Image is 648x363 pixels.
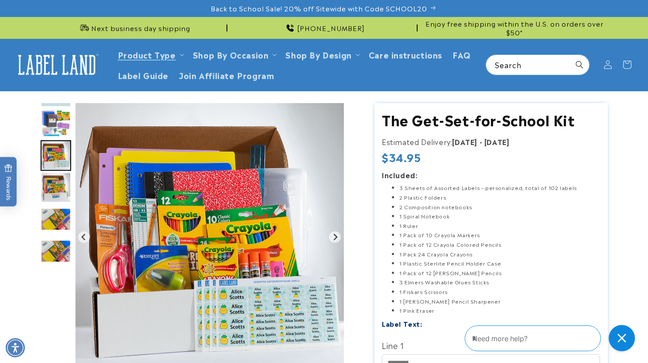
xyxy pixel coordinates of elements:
p: Estimated Delivery: [382,135,600,148]
span: Care instructions [369,49,442,59]
img: null [41,108,71,139]
li: 1 Pack of 12 Crayola Colored Pencils [399,240,600,249]
img: null [41,76,71,107]
div: Announcement [421,17,608,38]
span: Next business day shipping [91,24,190,32]
div: Announcement [231,17,418,38]
li: 1 Pack 24 Crayola Crayons [399,249,600,259]
img: null [41,239,71,263]
button: Next slide [329,231,341,243]
li: 1 Pack of 10 Crayola Markers [399,230,600,240]
div: Go to slide 6 [41,204,71,235]
span: Join Affiliate Program [179,70,274,80]
a: Label Guide [113,65,174,85]
summary: Shop By Design [280,44,363,65]
label: Label Text: [382,318,422,328]
li: 1 Spiral Notebook [399,211,600,221]
button: Previous slide [78,231,90,243]
div: Go to slide 4 [41,140,71,171]
li: 1 Fiskars Scissors [399,287,600,297]
span: $34.95 [382,150,421,164]
span: Back to School Sale! 20% off Sitewide with Code SCHOOL20 [211,4,427,13]
img: null [41,208,71,231]
img: Label Land [13,51,100,78]
li: 3 Sheets of Assorted Labels – personalized, total of 102 labels [399,183,600,193]
a: Join Affiliate Program [174,65,279,85]
li: 1 Plastic Sterlite Pencil Holder Case [399,259,600,268]
div: Go to slide 7 [41,236,71,266]
li: 1 [PERSON_NAME] Pencil Sharpener [399,297,600,306]
div: Go to slide 2 [41,76,71,107]
li: 1 Ruler [399,221,600,231]
a: Product Type [118,48,176,60]
li: 1 Pink Eraser [399,306,600,315]
span: Shop By Occasion [193,49,269,59]
img: null [41,172,71,203]
label: Line 1 [382,338,600,352]
li: 2 Plastic Folders [399,193,600,202]
iframe: Gorgias Floating Chat [465,322,639,354]
span: Label Guide [118,70,169,80]
li: 1 Pack of 12 [PERSON_NAME] Pencils [399,268,600,278]
strong: [DATE] [484,136,510,147]
span: Rewards [4,164,13,200]
a: Care instructions [363,44,447,65]
img: null [41,140,71,171]
div: Go to slide 5 [41,172,71,203]
span: Enjoy free shipping within the U.S. on orders over $50* [421,19,608,36]
strong: Included: [382,169,417,180]
li: 3 Elmers Washable Glues Sticks [399,277,600,287]
a: FAQ [447,44,476,65]
div: Accessibility Menu [6,338,25,357]
button: Search [570,55,589,74]
div: Go to slide 3 [41,108,71,139]
summary: Shop By Occasion [188,44,281,65]
div: Announcement [41,17,227,38]
a: Label Land [10,48,104,82]
h1: The Get-Set-for-School Kit [382,111,600,129]
summary: Product Type [113,44,188,65]
strong: - [480,136,483,147]
li: 2 Composition notebooks [399,202,600,212]
a: Shop By Design [285,48,351,60]
strong: [DATE] [452,136,477,147]
span: [PHONE_NUMBER] [297,24,365,32]
span: FAQ [453,49,471,59]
